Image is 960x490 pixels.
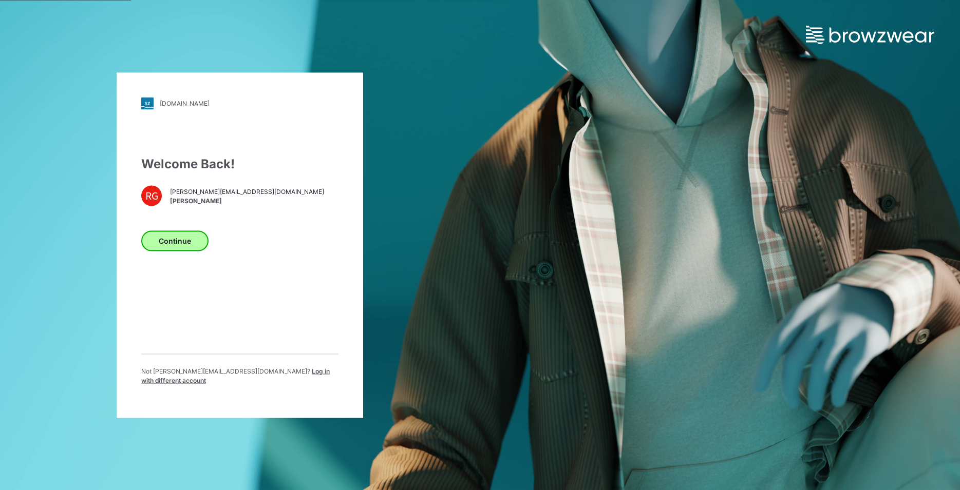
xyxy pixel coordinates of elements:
div: Welcome Back! [141,154,338,173]
button: Continue [141,230,209,251]
div: RG [141,185,162,206]
img: browzwear-logo.e42bd6dac1945053ebaf764b6aa21510.svg [806,26,934,44]
span: [PERSON_NAME] [170,197,324,206]
img: stylezone-logo.562084cfcfab977791bfbf7441f1a819.svg [141,97,154,109]
a: [DOMAIN_NAME] [141,97,338,109]
span: [PERSON_NAME][EMAIL_ADDRESS][DOMAIN_NAME] [170,187,324,197]
div: [DOMAIN_NAME] [160,100,210,107]
p: Not [PERSON_NAME][EMAIL_ADDRESS][DOMAIN_NAME] ? [141,366,338,385]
